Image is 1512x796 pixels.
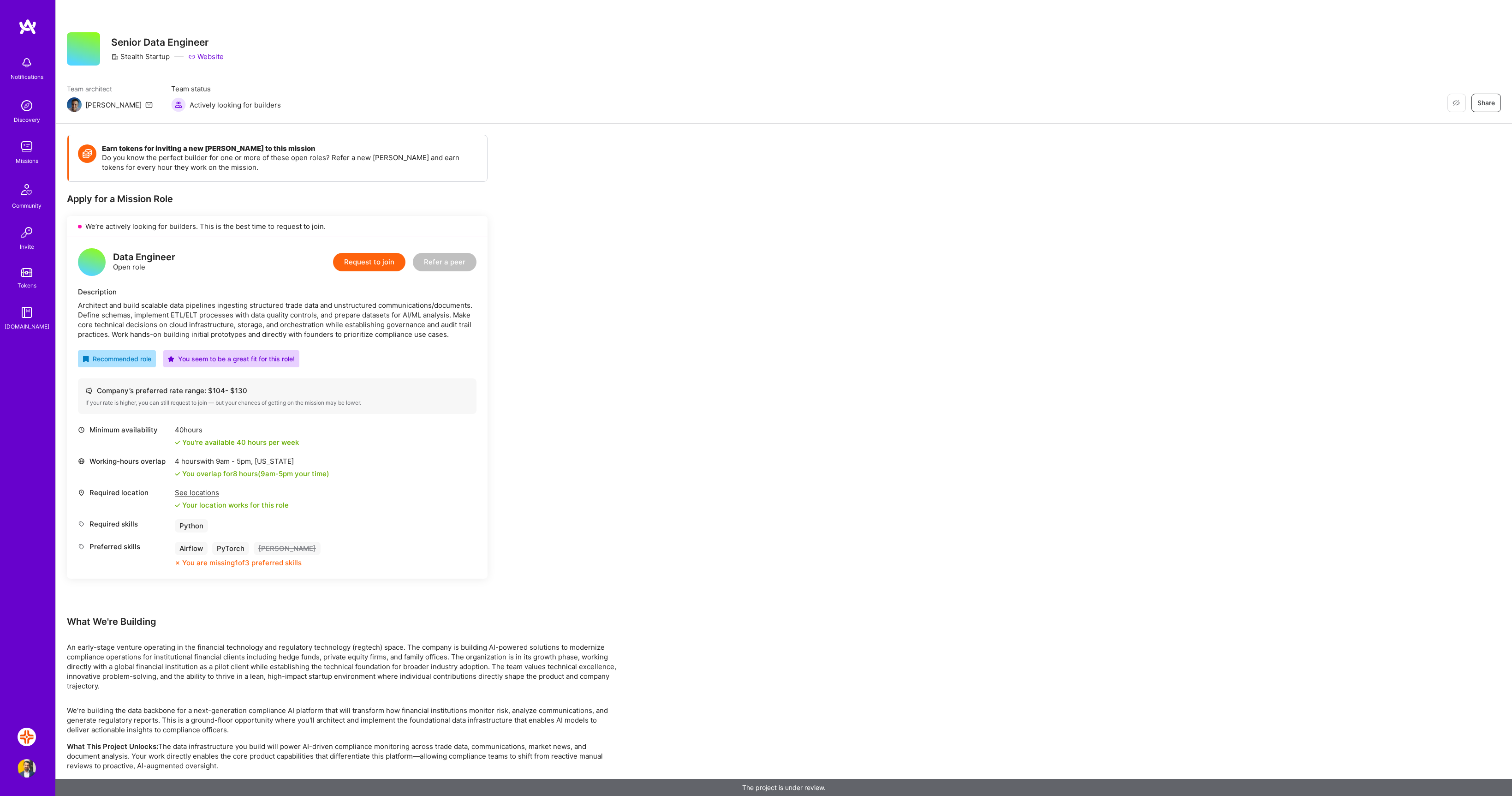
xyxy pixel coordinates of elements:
[18,728,36,746] img: HCA: P0076387 IRC - Rate Sheet Optimization
[18,96,36,115] img: discovery
[18,759,36,778] img: User Avatar
[16,156,38,166] div: Missions
[18,223,36,242] img: Invite
[18,54,36,72] img: bell
[14,115,40,125] div: Discovery
[11,72,43,82] div: Notifications
[21,268,32,277] img: tokens
[20,242,34,251] div: Invite
[18,138,36,156] img: teamwork
[12,201,42,210] div: Community
[18,281,36,290] div: Tokens
[15,759,38,778] a: User Avatar
[5,322,49,331] div: [DOMAIN_NAME]
[16,179,38,201] img: Community
[18,18,37,35] img: logo
[18,303,36,322] img: guide book
[15,728,38,746] a: HCA: P0076387 IRC - Rate Sheet Optimization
